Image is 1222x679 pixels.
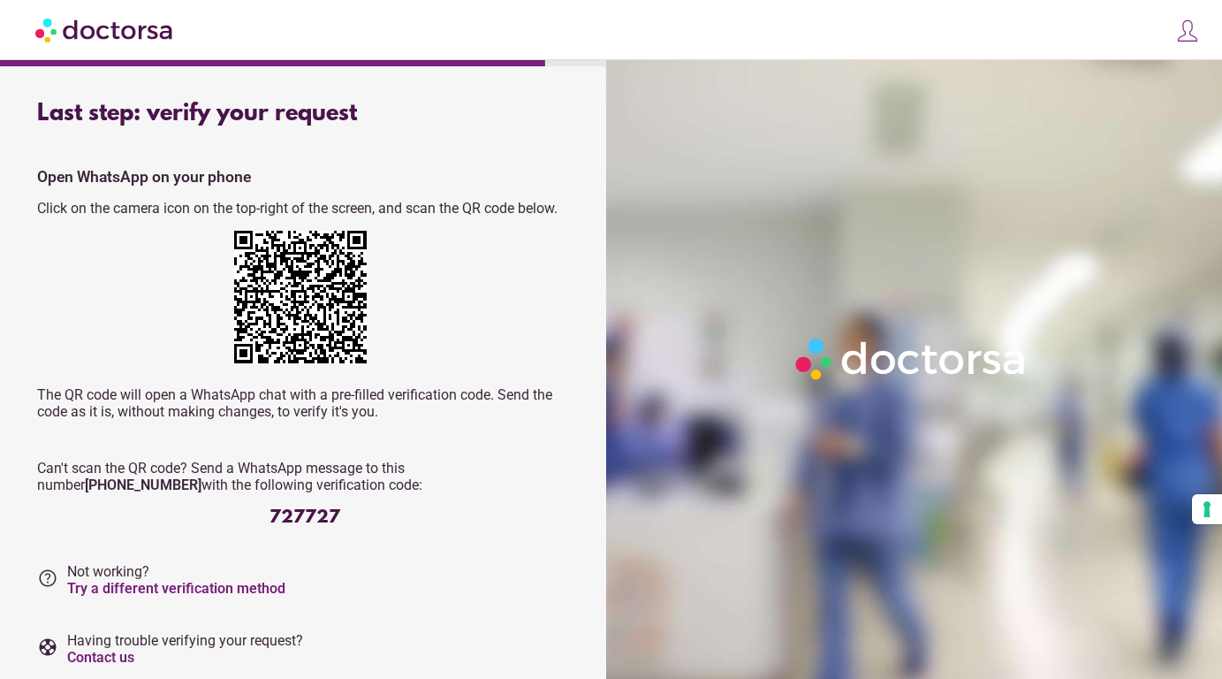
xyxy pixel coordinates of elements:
[234,231,376,372] div: https://wa.me/+12673231263?text=My+request+verification+code+is+727727
[85,477,201,493] strong: [PHONE_NUMBER]
[37,637,58,658] i: support
[37,386,573,420] p: The QR code will open a WhatsApp chat with a pre-filled verification code. Send the code as it is...
[67,632,303,666] span: Having trouble verifying your request?
[37,200,573,217] p: Click on the camera icon on the top-right of the screen, and scan the QR code below.
[67,649,134,666] a: Contact us
[35,10,175,50] img: Doctorsa.com
[67,563,285,597] span: Not working?
[37,507,573,528] div: 727727
[789,332,1034,386] img: Logo-Doctorsa-trans-White-partial-flat.png
[234,231,367,363] img: x6kutkAAAAGSURBVAMABq18SyAtVGMAAAAASUVORK5CYII=
[37,460,573,493] p: Can't scan the QR code? Send a WhatsApp message to this number with the following verification code:
[37,168,251,186] strong: Open WhatsApp on your phone
[1175,19,1200,43] img: icons8-customer-100.png
[37,568,58,589] i: help
[67,580,285,597] a: Try a different verification method
[37,101,573,127] div: Last step: verify your request
[1192,494,1222,524] button: Your consent preferences for tracking technologies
